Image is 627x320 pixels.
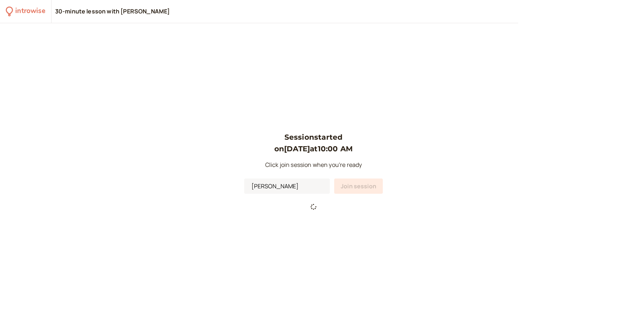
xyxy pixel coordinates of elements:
[55,8,170,16] div: 30-minute lesson with [PERSON_NAME]
[244,179,330,194] input: Your Name
[334,179,383,194] button: Join session
[341,182,376,190] span: Join session
[244,131,383,155] h3: Session started on [DATE] at 10:00 AM
[244,160,383,170] p: Click join session when you're ready
[15,6,45,17] div: introwise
